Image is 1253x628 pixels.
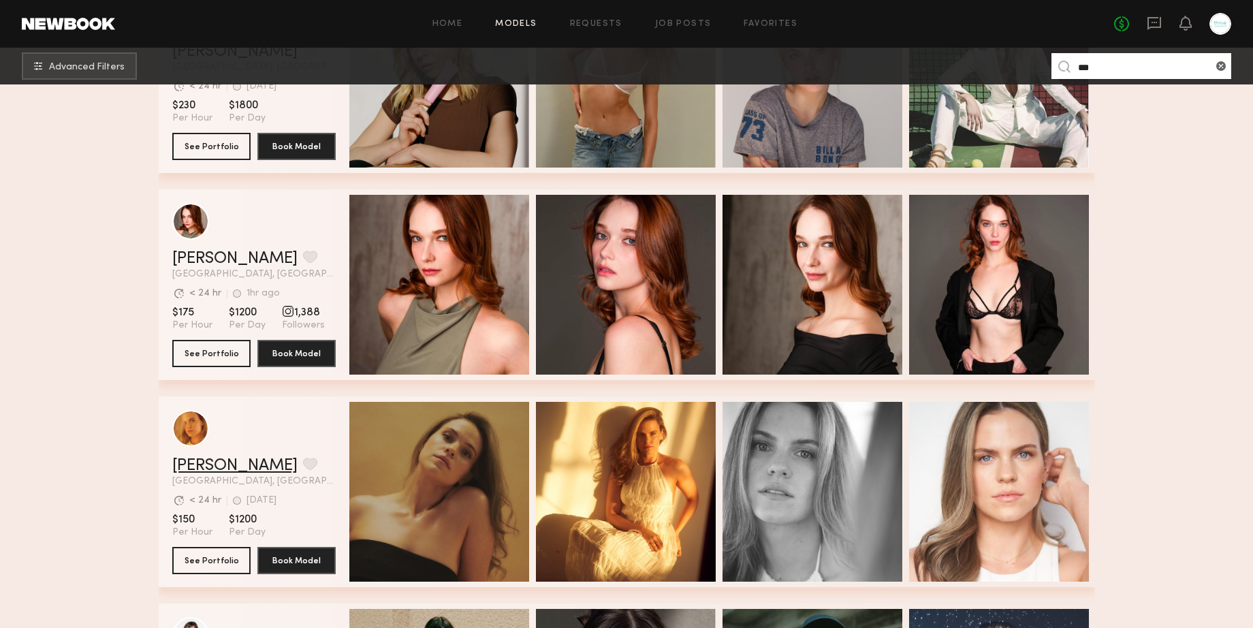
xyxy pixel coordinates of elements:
span: Followers [282,319,325,332]
a: Models [495,20,537,29]
span: Per Day [229,527,266,539]
span: Per Hour [172,319,212,332]
div: 1hr ago [247,289,280,298]
span: $175 [172,306,212,319]
button: See Portfolio [172,547,251,574]
span: Advanced Filters [49,63,125,72]
span: [GEOGRAPHIC_DATA], [GEOGRAPHIC_DATA] [172,477,336,486]
a: Job Posts [655,20,712,29]
a: Home [432,20,463,29]
a: [PERSON_NAME] [172,458,298,474]
button: Book Model [257,133,336,160]
span: 1,388 [282,306,325,319]
button: Book Model [257,340,336,367]
span: Per Day [229,319,266,332]
span: $150 [172,513,212,527]
div: < 24 hr [189,289,221,298]
div: [DATE] [247,82,276,91]
button: See Portfolio [172,340,251,367]
span: Per Day [229,112,266,125]
span: [GEOGRAPHIC_DATA], [GEOGRAPHIC_DATA] [172,270,336,279]
div: < 24 hr [189,82,221,91]
div: < 24 hr [189,496,221,505]
a: Favorites [744,20,797,29]
a: [PERSON_NAME] [172,251,298,267]
button: See Portfolio [172,133,251,160]
span: Per Hour [172,527,212,539]
span: $230 [172,99,212,112]
a: Requests [570,20,622,29]
button: Advanced Filters [22,52,137,80]
button: Book Model [257,547,336,574]
span: $1200 [229,513,266,527]
div: [DATE] [247,496,276,505]
span: $1800 [229,99,266,112]
span: $1200 [229,306,266,319]
span: Per Hour [172,112,212,125]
